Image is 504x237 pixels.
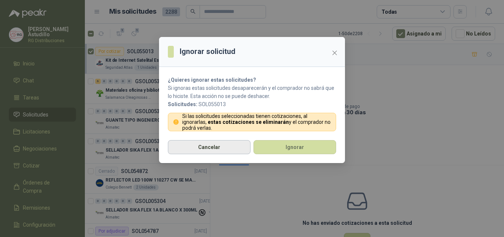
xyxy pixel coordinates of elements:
button: Ignorar [253,140,336,154]
p: Si las solicitudes seleccionadas tienen cotizaciones, al ignorarlas, y el comprador no podrá verlas. [182,113,332,131]
span: close [332,50,338,56]
p: SOL055013 [168,100,336,108]
button: Close [329,47,341,59]
button: Cancelar [168,140,251,154]
strong: ¿Quieres ignorar estas solicitudes? [168,77,256,83]
b: Solicitudes: [168,101,197,107]
p: Si ignoras estas solicitudes desaparecerán y el comprador no sabrá que lo hiciste. Esta acción no... [168,84,336,100]
strong: estas cotizaciones se eliminarán [208,119,289,125]
h3: Ignorar solicitud [180,46,235,57]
